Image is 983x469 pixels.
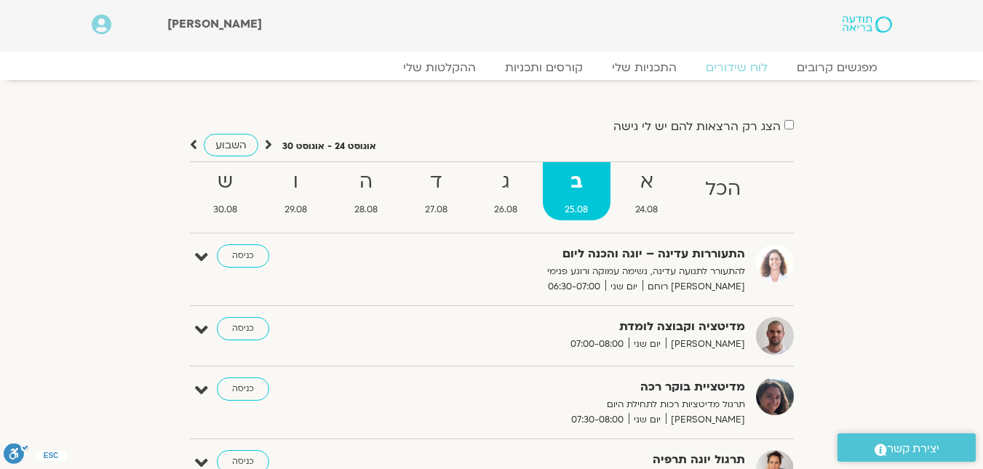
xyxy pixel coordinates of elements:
span: [PERSON_NAME] [666,412,745,428]
a: ב25.08 [543,162,610,220]
a: ג26.08 [472,162,540,220]
span: יום שני [629,337,666,352]
a: קורסים ותכניות [490,60,597,75]
strong: ש [191,166,260,199]
a: כניסה [217,317,269,340]
span: 28.08 [332,202,399,217]
strong: ד [402,166,469,199]
a: לוח שידורים [691,60,782,75]
a: התכניות שלי [597,60,691,75]
strong: מדיטציית בוקר רכה [389,377,745,397]
a: ההקלטות שלי [389,60,490,75]
strong: הכל [683,173,763,206]
span: יצירת קשר [887,439,939,459]
a: כניסה [217,377,269,401]
span: 07:00-08:00 [565,337,629,352]
a: מפגשים קרובים [782,60,892,75]
strong: ו [262,166,329,199]
a: יצירת קשר [837,433,976,462]
span: 06:30-07:00 [543,279,605,294]
span: יום שני [605,279,642,294]
a: השבוע [204,134,258,156]
strong: ה [332,166,399,199]
span: [PERSON_NAME] [167,16,262,32]
a: א24.08 [613,162,680,220]
strong: א [613,166,680,199]
span: 30.08 [191,202,260,217]
p: תרגול מדיטציות רכות לתחילת היום [389,397,745,412]
a: כניסה [217,244,269,268]
strong: ב [543,166,610,199]
a: ש30.08 [191,162,260,220]
span: 29.08 [262,202,329,217]
span: 25.08 [543,202,610,217]
a: הכל [683,162,763,220]
span: 27.08 [402,202,469,217]
strong: התעוררות עדינה – יוגה והכנה ליום [389,244,745,264]
p: אוגוסט 24 - אוגוסט 30 [282,139,376,154]
span: 26.08 [472,202,540,217]
span: השבוע [215,138,247,152]
span: [PERSON_NAME] רוחם [642,279,745,294]
span: [PERSON_NAME] [666,337,745,352]
span: 07:30-08:00 [566,412,629,428]
label: הצג רק הרצאות להם יש לי גישה [613,120,781,133]
strong: מדיטציה וקבוצה לומדת [389,317,745,337]
a: ו29.08 [262,162,329,220]
a: ד27.08 [402,162,469,220]
p: להתעורר לתנועה עדינה, נשימה עמוקה ורוגע פנימי [389,264,745,279]
nav: Menu [92,60,892,75]
a: ה28.08 [332,162,399,220]
strong: ג [472,166,540,199]
span: יום שני [629,412,666,428]
span: 24.08 [613,202,680,217]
